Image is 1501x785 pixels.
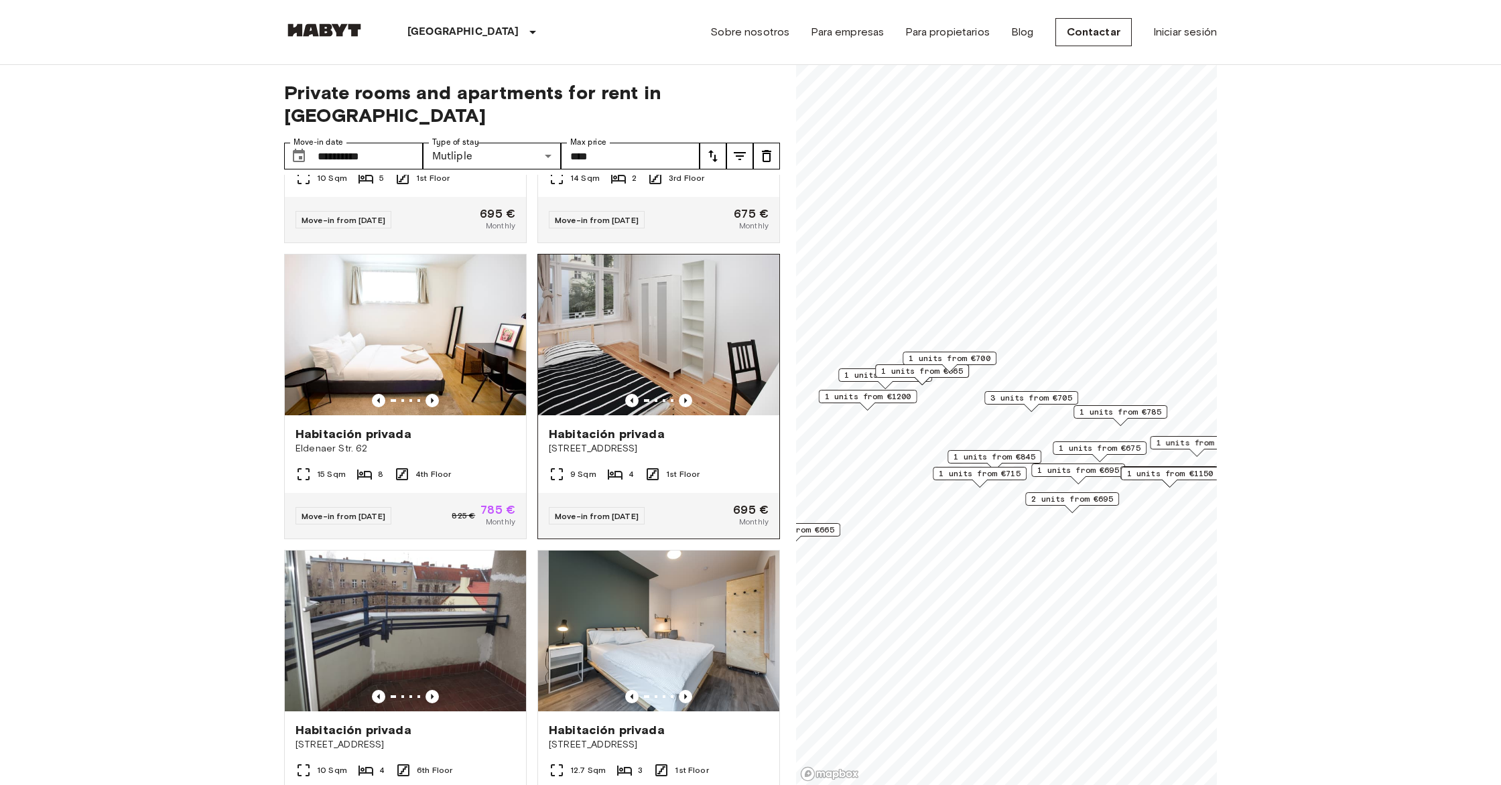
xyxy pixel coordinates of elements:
[825,390,911,403] span: 1 units from €1200
[881,365,963,377] span: 1 units from €665
[549,442,769,455] span: [STREET_ADDRESS]
[378,468,383,480] span: 8
[753,524,834,536] span: 1 units from €665
[555,511,639,521] span: Move-in from [DATE]
[669,172,704,184] span: 3rd Floor
[1053,441,1147,462] div: Map marker
[939,468,1021,480] span: 1 units from €715
[838,368,932,389] div: Map marker
[317,172,347,184] span: 10 Sqm
[1080,406,1161,418] span: 1 units from €785
[638,764,643,776] span: 3
[549,722,665,738] span: Habitación privada
[625,394,639,407] button: Previous image
[549,426,665,442] span: Habitación privada
[423,143,562,169] div: Mutliple
[285,255,526,415] img: Marketing picture of unit DE-01-012-001-04H
[285,143,312,169] button: Choose date, selected date is 1 Nov 2025
[537,254,780,539] a: Marketing picture of unit DE-01-232-03MPrevious imagePrevious imageHabitación privada[STREET_ADDR...
[296,442,515,455] span: Eldenaer Str. 62
[1073,405,1167,426] div: Map marker
[739,220,769,232] span: Monthly
[570,172,600,184] span: 14 Sqm
[284,81,780,127] span: Private rooms and apartments for rent in [GEOGRAPHIC_DATA]
[538,255,779,415] img: Marketing picture of unit DE-01-232-03M
[296,738,515,752] span: [STREET_ADDRESS]
[933,467,1027,488] div: Map marker
[1031,493,1113,505] span: 2 units from €695
[903,352,996,372] div: Map marker
[1153,24,1217,40] a: Iniciar sesión
[302,511,385,521] span: Move-in from [DATE]
[570,137,606,148] label: Max price
[700,143,726,169] button: tune
[625,690,639,703] button: Previous image
[426,690,439,703] button: Previous image
[679,394,692,407] button: Previous image
[1037,464,1119,476] span: 1 units from €695
[734,208,769,220] span: 675 €
[570,468,596,480] span: 9 Sqm
[632,172,637,184] span: 2
[1059,442,1140,454] span: 1 units from €675
[293,137,343,148] label: Move-in date
[426,394,439,407] button: Previous image
[486,220,515,232] span: Monthly
[753,143,780,169] button: tune
[1031,463,1125,484] div: Map marker
[1120,466,1219,487] div: Map marker
[415,468,451,480] span: 4th Floor
[372,690,385,703] button: Previous image
[733,504,769,516] span: 695 €
[296,426,411,442] span: Habitación privada
[909,352,990,364] span: 1 units from €700
[480,504,515,516] span: 785 €
[1055,18,1132,46] a: Contactar
[1121,467,1220,488] div: Map marker
[819,390,917,411] div: Map marker
[710,24,789,40] a: Sobre nosotros
[811,24,884,40] a: Para empresas
[372,394,385,407] button: Previous image
[675,764,708,776] span: 1st Floor
[1150,436,1244,457] div: Map marker
[407,24,519,40] p: [GEOGRAPHIC_DATA]
[875,364,969,385] div: Map marker
[317,764,347,776] span: 10 Sqm
[417,764,452,776] span: 6th Floor
[844,369,926,381] span: 1 units from €610
[296,722,411,738] span: Habitación privada
[538,551,779,711] img: Marketing picture of unit DE-01-12-002-03Q
[486,516,515,528] span: Monthly
[1011,24,1034,40] a: Blog
[549,738,769,752] span: [STREET_ADDRESS]
[954,451,1035,463] span: 1 units from €845
[416,172,450,184] span: 1st Floor
[990,392,1072,404] span: 3 units from €705
[679,690,692,703] button: Previous image
[480,208,515,220] span: 695 €
[284,254,527,539] a: Marketing picture of unit DE-01-012-001-04HPrevious imagePrevious imageHabitación privadaEldenaer...
[739,516,769,528] span: Monthly
[1156,437,1238,449] span: 1 units from €740
[666,468,700,480] span: 1st Floor
[1025,492,1119,513] div: Map marker
[948,450,1041,471] div: Map marker
[726,143,753,169] button: tune
[432,137,479,148] label: Type of stay
[984,391,1078,412] div: Map marker
[570,764,606,776] span: 12.7 Sqm
[800,766,859,782] a: Mapbox logo
[317,468,346,480] span: 15 Sqm
[379,172,384,184] span: 5
[629,468,634,480] span: 4
[555,215,639,225] span: Move-in from [DATE]
[905,24,990,40] a: Para propietarios
[1127,468,1214,480] span: 1 units from €1150
[302,215,385,225] span: Move-in from [DATE]
[284,23,365,37] img: Habyt
[379,764,385,776] span: 4
[452,510,475,522] span: 825 €
[285,551,526,711] img: Marketing picture of unit DE-01-073-04M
